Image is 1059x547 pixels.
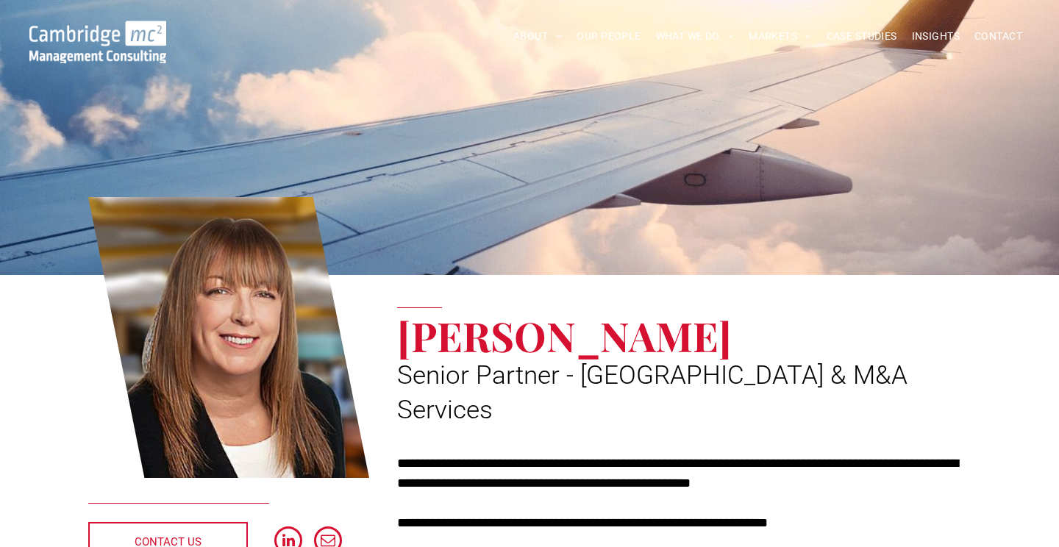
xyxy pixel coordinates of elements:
a: CONTACT [967,25,1030,48]
span: Senior Partner - [GEOGRAPHIC_DATA] & M&A Services [397,360,908,425]
a: Kathy Togher | Senior Partner - North America & M [88,195,369,480]
img: Go to Homepage [29,21,166,63]
a: OUR PEOPLE [569,25,648,48]
a: ABOUT [506,25,570,48]
a: CASE STUDIES [819,25,905,48]
a: MARKETS [741,25,819,48]
a: WHAT WE DO [649,25,742,48]
span: [PERSON_NAME] [397,308,732,362]
a: INSIGHTS [905,25,967,48]
a: Your Business Transformed | Cambridge Management Consulting [29,23,166,38]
